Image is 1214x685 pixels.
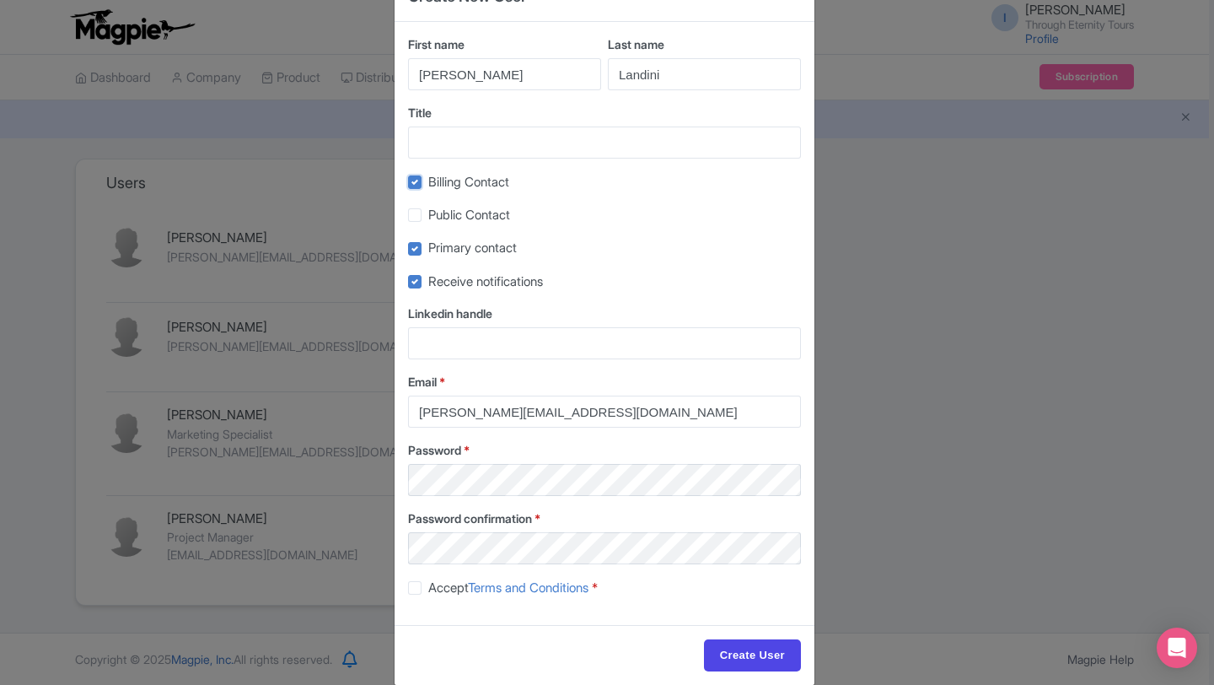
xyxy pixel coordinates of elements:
[428,174,509,190] span: Billing Contact
[1157,628,1197,668] div: Open Intercom Messenger
[428,207,510,223] span: Public Contact
[408,443,461,457] span: Password
[428,240,517,256] span: Primary contact
[468,580,588,596] a: Terms and Conditions
[408,511,532,526] span: Password confirmation
[428,580,588,596] span: Accept
[428,273,543,289] span: Receive notifications
[608,37,664,51] span: Last name
[704,639,801,672] input: Create User
[408,375,437,389] span: Email
[408,37,465,51] span: First name
[408,105,432,120] span: Title
[408,306,492,321] span: Linkedin handle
